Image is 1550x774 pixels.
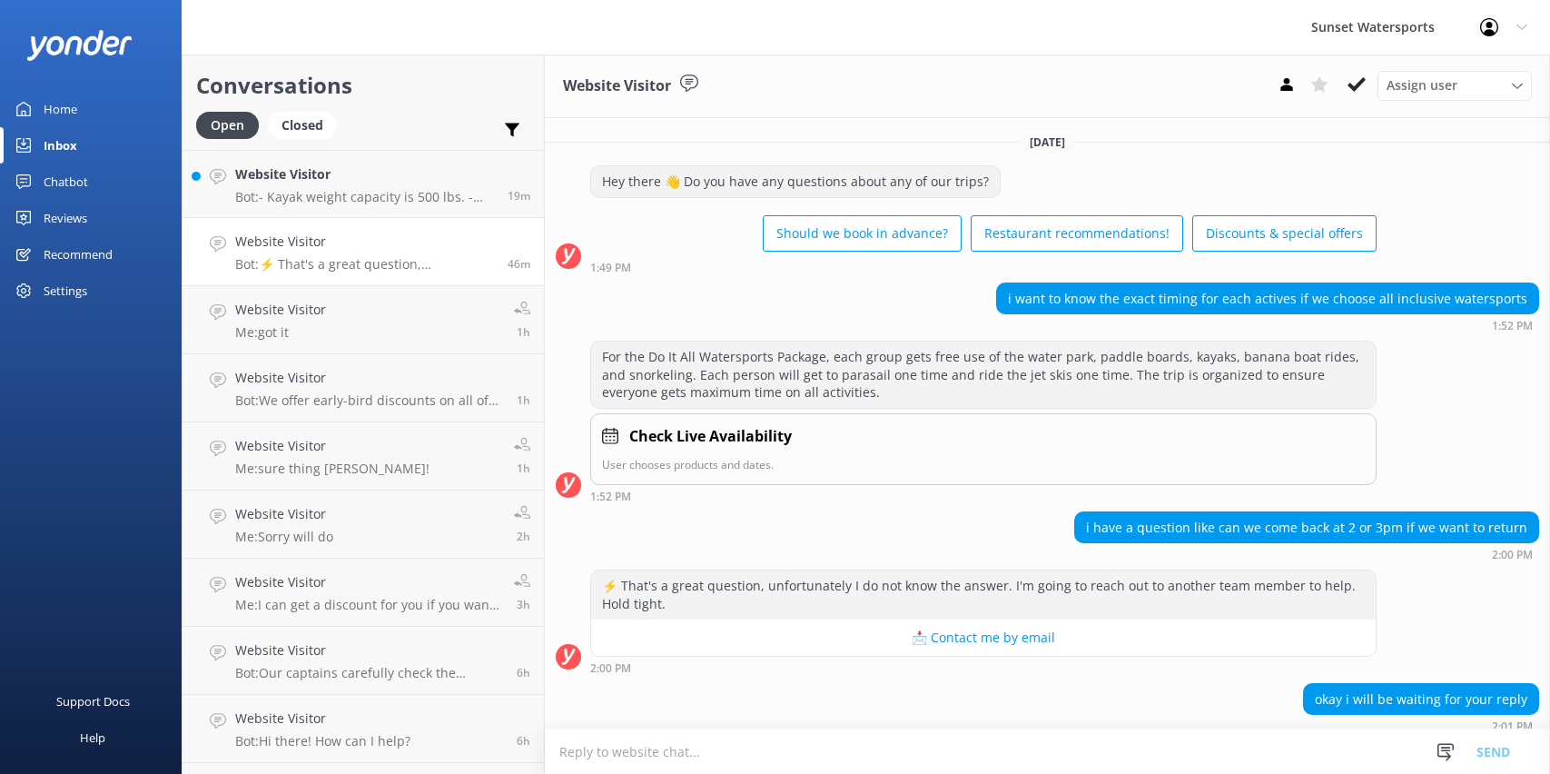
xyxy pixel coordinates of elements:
[235,232,494,252] h4: Website Visitor
[44,127,77,164] div: Inbox
[997,283,1538,314] div: i want to know the exact timing for each actives if we choose all inclusive watersports
[591,342,1376,408] div: For the Do It All Watersports Package, each group gets free use of the water park, paddle boards,...
[517,529,530,544] span: 11:46am 10-Aug-2025 (UTC -05:00) America/Cancun
[508,188,530,203] span: 01:28pm 10-Aug-2025 (UTC -05:00) America/Cancun
[508,256,530,272] span: 01:02pm 10-Aug-2025 (UTC -05:00) America/Cancun
[183,422,544,491] a: Website VisitorMe:sure thing [PERSON_NAME]!1h
[56,683,130,719] div: Support Docs
[1492,550,1533,561] strong: 2:00 PM
[235,640,503,660] h4: Website Visitor
[590,663,631,674] strong: 2:00 PM
[517,597,530,612] span: 10:01am 10-Aug-2025 (UTC -05:00) America/Cancun
[235,572,500,592] h4: Website Visitor
[196,68,530,103] h2: Conversations
[590,263,631,273] strong: 1:49 PM
[235,733,410,749] p: Bot: Hi there! How can I help?
[517,733,530,749] span: 06:57am 10-Aug-2025 (UTC -05:00) America/Cancun
[591,166,1000,197] div: Hey there 👋 Do you have any questions about any of our trips?
[268,114,346,134] a: Closed
[183,150,544,218] a: Website VisitorBot:- Kayak weight capacity is 500 lbs. - The Jet Ski Tour has a combined rider we...
[591,620,1376,656] button: 📩 Contact me by email
[44,91,77,127] div: Home
[1074,548,1539,561] div: 01:00pm 10-Aug-2025 (UTC -05:00) America/Cancun
[517,392,530,408] span: 12:10pm 10-Aug-2025 (UTC -05:00) America/Cancun
[591,571,1376,619] div: ⚡ That's a great question, unfortunately I do not know the answer. I'm going to reach out to anot...
[1304,684,1538,715] div: okay i will be waiting for your reply
[44,236,113,273] div: Recommend
[517,461,530,476] span: 11:50am 10-Aug-2025 (UTC -05:00) America/Cancun
[590,661,1377,674] div: 01:00pm 10-Aug-2025 (UTC -05:00) America/Cancun
[590,490,1377,502] div: 12:52pm 10-Aug-2025 (UTC -05:00) America/Cancun
[235,597,500,613] p: Me: I can get a discount for you if you want to go in the morning. Please give me a call at [PHON...
[235,504,333,524] h4: Website Visitor
[1019,134,1076,150] span: [DATE]
[196,112,259,139] div: Open
[971,215,1183,252] button: Restaurant recommendations!
[183,491,544,559] a: Website VisitorMe:Sorry will do2h
[44,273,87,309] div: Settings
[235,300,326,320] h4: Website Visitor
[1492,321,1533,332] strong: 1:52 PM
[235,189,494,205] p: Bot: - Kayak weight capacity is 500 lbs. - The Jet Ski Tour has a combined rider weight limit of ...
[235,665,503,681] p: Bot: Our captains carefully check the weather on the day of your trip. If conditions are unsafe, ...
[268,112,337,139] div: Closed
[1075,512,1538,543] div: i have a question like can we come back at 2 or 3pm if we want to return
[44,200,87,236] div: Reviews
[763,215,962,252] button: Should we book in advance?
[590,491,631,502] strong: 1:52 PM
[1377,71,1532,100] div: Assign User
[235,436,429,456] h4: Website Visitor
[602,456,1365,473] p: User chooses products and dates.
[80,719,105,756] div: Help
[196,114,268,134] a: Open
[183,286,544,354] a: Website VisitorMe:got it1h
[563,74,671,98] h3: Website Visitor
[996,319,1539,332] div: 12:52pm 10-Aug-2025 (UTC -05:00) America/Cancun
[183,627,544,695] a: Website VisitorBot:Our captains carefully check the weather on the day of your trip. If condition...
[183,695,544,763] a: Website VisitorBot:Hi there! How can I help?6h
[235,709,410,729] h4: Website Visitor
[590,261,1377,273] div: 12:49pm 10-Aug-2025 (UTC -05:00) America/Cancun
[235,461,429,477] p: Me: sure thing [PERSON_NAME]!
[235,256,494,273] p: Bot: ⚡ That's a great question, unfortunately I do not know the answer. I'm going to reach out to...
[44,164,88,200] div: Chatbot
[183,354,544,422] a: Website VisitorBot:We offer early-bird discounts on all of our morning trips. When you book direc...
[517,665,530,680] span: 07:46am 10-Aug-2025 (UTC -05:00) America/Cancun
[183,559,544,627] a: Website VisitorMe:I can get a discount for you if you want to go in the morning. Please give me a...
[235,368,503,388] h4: Website Visitor
[517,324,530,340] span: 12:32pm 10-Aug-2025 (UTC -05:00) America/Cancun
[235,164,494,184] h4: Website Visitor
[183,218,544,286] a: Website VisitorBot:⚡ That's a great question, unfortunately I do not know the answer. I'm going t...
[1192,215,1377,252] button: Discounts & special offers
[1492,721,1533,732] strong: 2:01 PM
[27,30,132,60] img: yonder-white-logo.png
[629,425,792,449] h4: Check Live Availability
[235,529,333,545] p: Me: Sorry will do
[1387,75,1457,95] span: Assign user
[235,392,503,409] p: Bot: We offer early-bird discounts on all of our morning trips. When you book direct, we guarante...
[235,324,326,341] p: Me: got it
[1303,719,1539,732] div: 01:01pm 10-Aug-2025 (UTC -05:00) America/Cancun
